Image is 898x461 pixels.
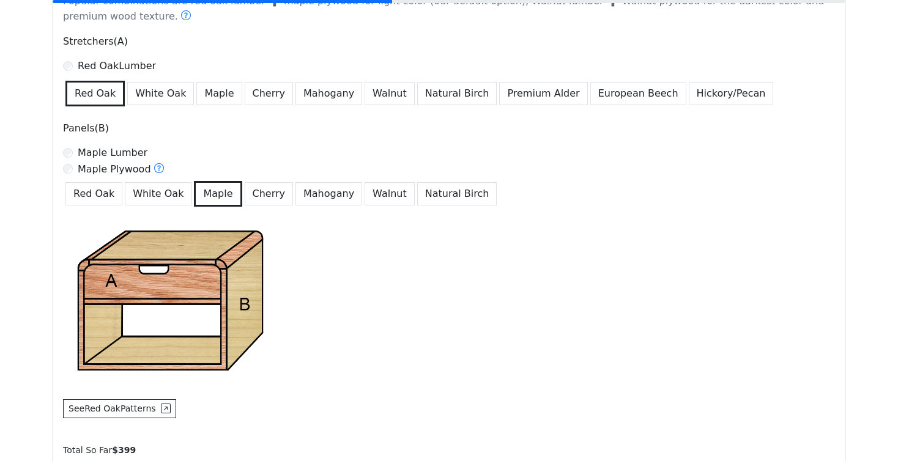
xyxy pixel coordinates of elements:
[154,161,165,177] button: Maple Plywood
[125,182,191,205] button: White Oak
[365,82,415,105] button: Walnut
[63,122,109,134] span: Panels(B)
[196,82,242,105] button: Maple
[78,59,156,73] label: Red Oak Lumber
[590,82,686,105] button: European Beech
[180,9,191,24] button: Do people pick a different wood?
[245,82,294,105] button: Cherry
[245,182,294,205] button: Cherry
[127,82,194,105] button: White Oak
[65,81,125,106] button: Red Oak
[78,161,165,177] label: Maple Plywood
[295,182,362,205] button: Mahogany
[63,221,277,378] img: Structure example - Stretchers(A)
[365,182,415,205] button: Walnut
[65,182,122,205] button: Red Oak
[417,82,497,105] button: Natural Birch
[63,35,128,47] span: Stretchers(A)
[689,82,774,105] button: Hickory/Pecan
[499,82,587,105] button: Premium Alder
[417,182,497,205] button: Natural Birch
[295,82,362,105] button: Mahogany
[63,445,136,455] small: Total So Far
[194,181,242,207] button: Maple
[63,399,176,418] button: SeeRed OakPatterns
[112,445,136,455] b: $ 399
[78,146,147,160] label: Maple Lumber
